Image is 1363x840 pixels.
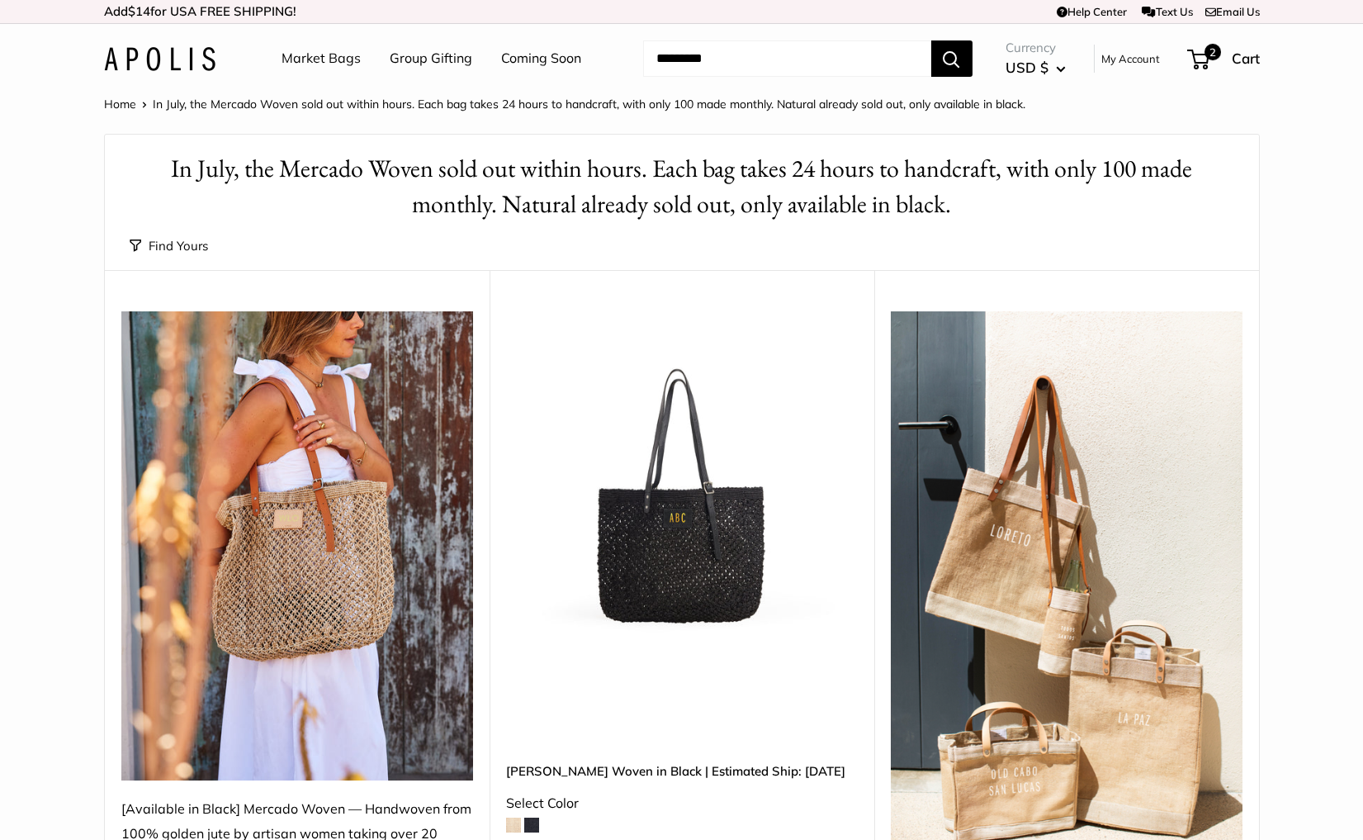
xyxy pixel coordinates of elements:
img: [Available in Black] Mercado Woven — Handwoven from 100% golden jute by artisan women taking over... [121,311,473,781]
img: Mercado Woven in Black | Estimated Ship: Oct. 19th [506,311,858,663]
a: Email Us [1205,5,1260,18]
nav: Breadcrumb [104,93,1025,115]
a: Text Us [1142,5,1192,18]
img: Apolis [104,47,215,71]
input: Search... [643,40,931,77]
div: Select Color [506,791,858,816]
a: [PERSON_NAME] Woven in Black | Estimated Ship: [DATE] [506,762,858,781]
a: Coming Soon [501,46,581,71]
span: Currency [1006,36,1066,59]
a: My Account [1101,49,1160,69]
a: 2 Cart [1189,45,1260,72]
button: USD $ [1006,55,1066,81]
span: USD $ [1006,59,1048,76]
span: In July, the Mercado Woven sold out within hours. Each bag takes 24 hours to handcraft, with only... [153,97,1025,112]
button: Find Yours [130,235,208,258]
a: Mercado Woven in Black | Estimated Ship: Oct. 19thMercado Woven in Black | Estimated Ship: Oct. 19th [506,311,858,663]
a: Group Gifting [390,46,472,71]
span: Cart [1232,50,1260,67]
a: Help Center [1057,5,1127,18]
span: 2 [1204,44,1220,60]
h1: In July, the Mercado Woven sold out within hours. Each bag takes 24 hours to handcraft, with only... [130,151,1234,222]
a: Market Bags [282,46,361,71]
a: Home [104,97,136,112]
button: Search [931,40,973,77]
span: $14 [128,3,150,19]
